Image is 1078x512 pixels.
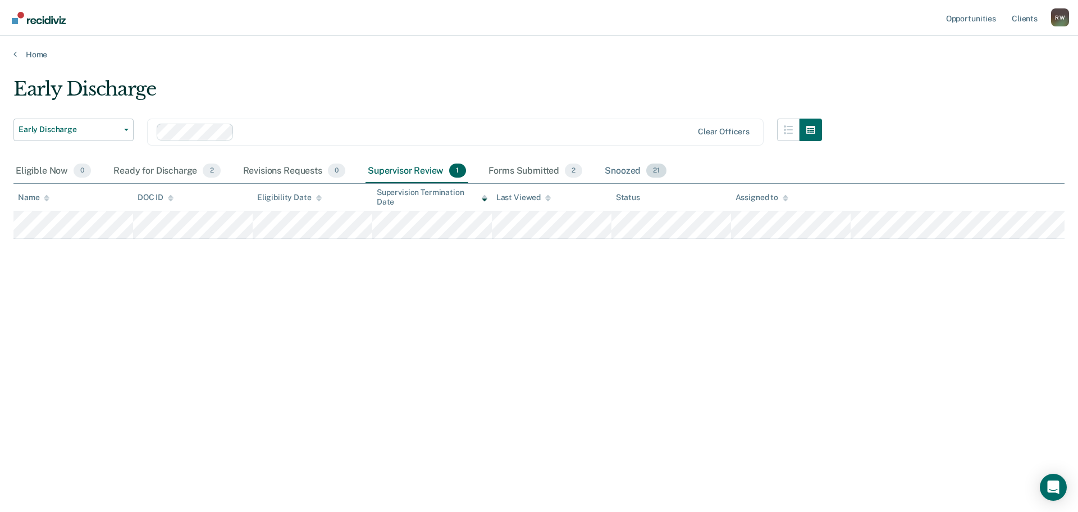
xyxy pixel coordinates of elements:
div: Supervision Termination Date [377,188,487,207]
div: Supervisor Review1 [366,159,468,184]
div: R W [1051,8,1069,26]
span: 0 [74,164,91,178]
div: Snoozed21 [602,159,669,184]
div: Name [18,193,49,202]
div: Early Discharge [13,78,822,110]
div: Ready for Discharge2 [111,159,222,184]
div: Last Viewed [496,193,551,202]
span: Early Discharge [19,125,120,134]
img: Recidiviz [12,12,66,24]
span: 21 [646,164,666,178]
div: Assigned to [736,193,788,202]
button: Profile dropdown button [1051,8,1069,26]
span: 1 [449,164,465,178]
div: Status [616,193,640,202]
div: Open Intercom Messenger [1040,474,1067,501]
a: Home [13,49,1065,60]
div: Eligible Now0 [13,159,93,184]
div: Forms Submitted2 [486,159,585,184]
span: 0 [328,164,345,178]
div: Eligibility Date [257,193,322,202]
button: Early Discharge [13,119,134,141]
div: Clear officers [698,127,750,137]
div: DOC ID [138,193,173,202]
span: 2 [203,164,220,178]
div: Revisions Requests0 [241,159,348,184]
span: 2 [565,164,582,178]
